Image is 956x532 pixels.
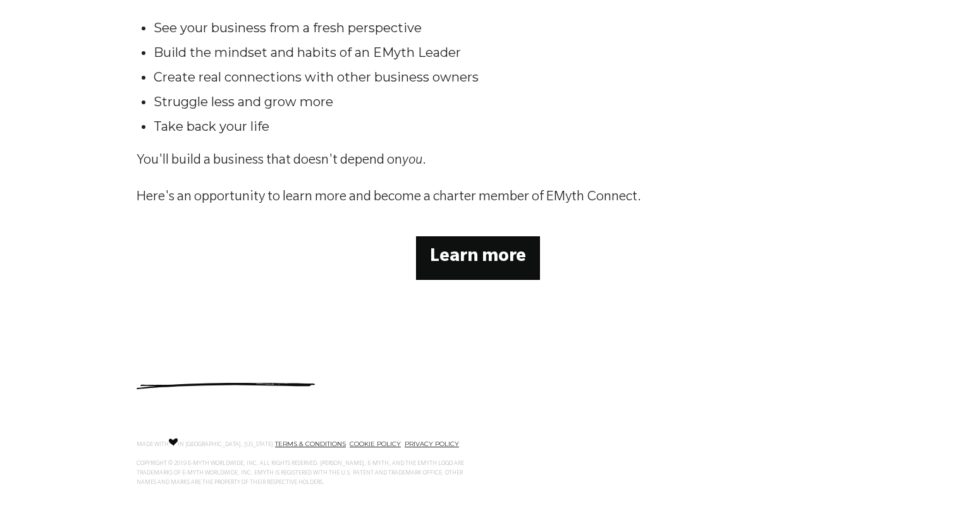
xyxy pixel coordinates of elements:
img: underline.svg [137,383,315,389]
li: Take back your life [154,118,812,135]
a: TERMS & CONDITIONS [275,440,346,448]
span: IN [GEOGRAPHIC_DATA], [US_STATE]. [178,442,275,448]
a: PRIVACY POLICY [405,440,459,448]
span: COPYRIGHT © 2019 E-MYTH WORLDWIDE, INC. ALL RIGHTS RESERVED. [PERSON_NAME], E-MYTH, AND THE EMYTH... [137,461,464,486]
a: COOKIE POLICY [350,440,401,448]
p: Here's an opportunity to learn more and become a charter member of EMyth Connect. [137,186,819,209]
p: You'll build a business that doesn't depend on . [137,150,819,172]
em: you [402,154,422,169]
iframe: Chat Widget [893,471,956,532]
strong: Learn more [430,248,526,267]
span: MADE WITH [137,442,169,448]
li: Build the mindset and habits of an EMyth Leader [154,44,812,61]
li: Struggle less and grow more [154,93,812,111]
li: Create real connections with other business owners [154,68,812,86]
a: Learn more [416,236,540,280]
img: Love [169,438,178,446]
li: See your business from a fresh perspective [154,19,812,37]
